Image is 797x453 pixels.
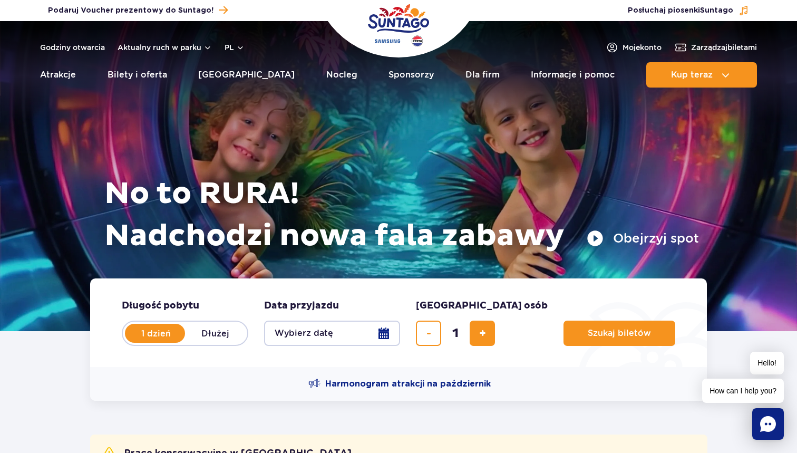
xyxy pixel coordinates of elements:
[126,322,186,344] label: 1 dzień
[465,62,500,88] a: Dla firm
[606,41,662,54] a: Mojekonto
[264,300,339,312] span: Data przyjazdu
[671,70,713,80] span: Kup teraz
[264,321,400,346] button: Wybierz datę
[198,62,295,88] a: [GEOGRAPHIC_DATA]
[691,42,757,53] span: Zarządzaj biletami
[185,322,245,344] label: Dłużej
[646,62,757,88] button: Kup teraz
[563,321,675,346] button: Szukaj biletów
[674,41,757,54] a: Zarządzajbiletami
[308,378,491,390] a: Harmonogram atrakcji na październik
[388,62,434,88] a: Sponsorzy
[623,42,662,53] span: Moje konto
[40,42,105,53] a: Godziny otwarcia
[587,230,699,247] button: Obejrzyj spot
[752,408,784,440] div: Chat
[750,352,784,374] span: Hello!
[104,173,699,257] h1: No to RURA! Nadchodzi nowa fala zabawy
[443,321,468,346] input: liczba biletów
[700,7,733,14] span: Suntago
[628,5,733,16] span: Posłuchaj piosenki
[588,329,651,338] span: Szukaj biletów
[225,42,245,53] button: pl
[702,379,784,403] span: How can I help you?
[40,62,76,88] a: Atrakcje
[108,62,167,88] a: Bilety i oferta
[628,5,749,16] button: Posłuchaj piosenkiSuntago
[118,43,212,52] button: Aktualny ruch w parku
[90,278,707,367] form: Planowanie wizyty w Park of Poland
[325,378,491,390] span: Harmonogram atrakcji na październik
[48,3,228,17] a: Podaruj Voucher prezentowy do Suntago!
[470,321,495,346] button: dodaj bilet
[122,300,199,312] span: Długość pobytu
[531,62,615,88] a: Informacje i pomoc
[416,300,548,312] span: [GEOGRAPHIC_DATA] osób
[326,62,357,88] a: Nocleg
[416,321,441,346] button: usuń bilet
[48,5,213,16] span: Podaruj Voucher prezentowy do Suntago!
